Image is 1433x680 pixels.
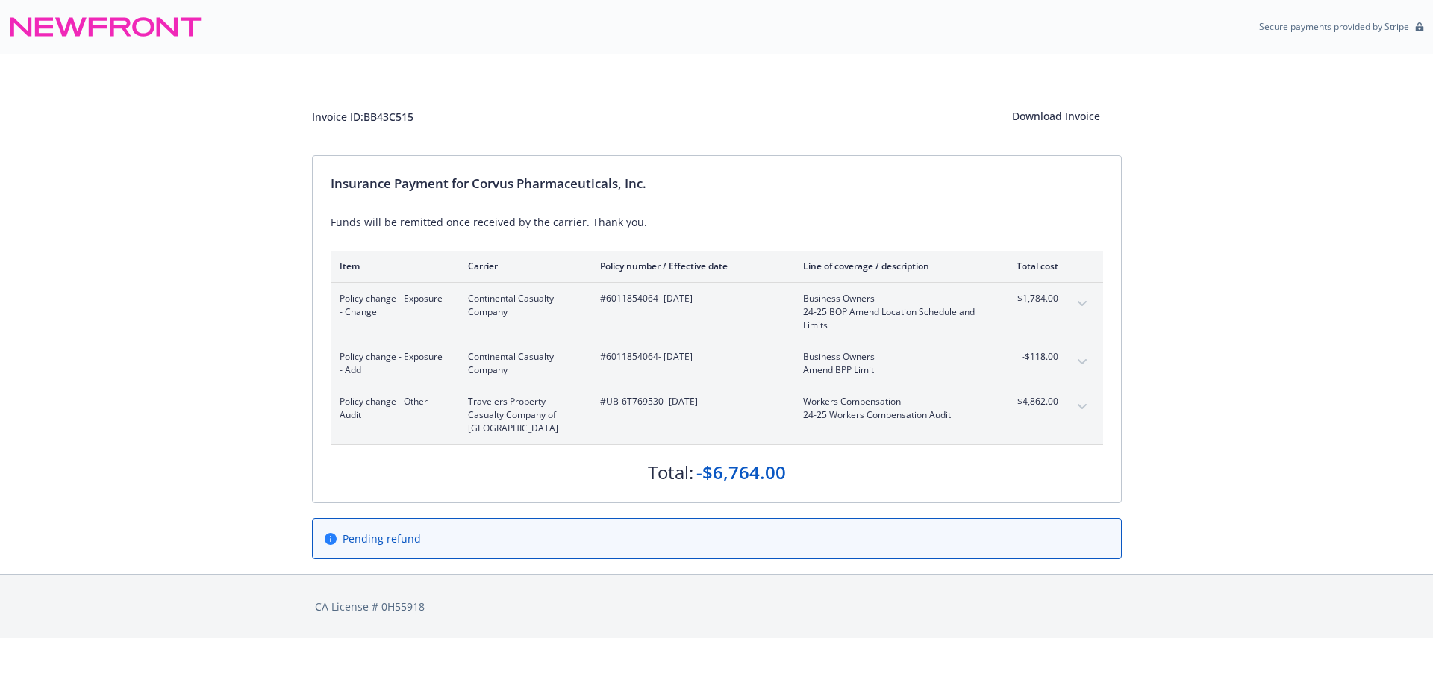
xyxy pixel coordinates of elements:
[468,260,576,272] div: Carrier
[343,531,421,546] span: Pending refund
[340,260,444,272] div: Item
[1259,20,1409,33] p: Secure payments provided by Stripe
[340,292,444,319] span: Policy change - Exposure - Change
[1070,292,1094,316] button: expand content
[315,599,1119,614] div: CA License # 0H55918
[340,350,444,377] span: Policy change - Exposure - Add
[468,292,576,319] span: Continental Casualty Company
[648,460,693,485] div: Total:
[600,292,779,305] span: #6011854064 - [DATE]
[803,364,978,377] span: Amend BPP Limit
[803,395,978,422] span: Workers Compensation24-25 Workers Compensation Audit
[331,341,1103,386] div: Policy change - Exposure - AddContinental Casualty Company#6011854064- [DATE]Business OwnersAmend...
[468,350,576,377] span: Continental Casualty Company
[803,292,978,305] span: Business Owners
[991,102,1122,131] button: Download Invoice
[696,460,786,485] div: -$6,764.00
[1002,260,1058,272] div: Total cost
[600,350,779,364] span: #6011854064 - [DATE]
[803,350,978,377] span: Business OwnersAmend BPP Limit
[468,395,576,435] span: Travelers Property Casualty Company of [GEOGRAPHIC_DATA]
[803,350,978,364] span: Business Owners
[1070,350,1094,374] button: expand content
[331,386,1103,444] div: Policy change - Other - AuditTravelers Property Casualty Company of [GEOGRAPHIC_DATA]#UB-6T769530...
[340,395,444,422] span: Policy change - Other - Audit
[1002,350,1058,364] span: -$118.00
[1002,395,1058,408] span: -$4,862.00
[1002,292,1058,305] span: -$1,784.00
[803,395,978,408] span: Workers Compensation
[803,260,978,272] div: Line of coverage / description
[331,214,1103,230] div: Funds will be remitted once received by the carrier. Thank you.
[600,395,779,408] span: #UB-6T769530 - [DATE]
[312,109,413,125] div: Invoice ID: BB43C515
[803,305,978,332] span: 24-25 BOP Amend Location Schedule and Limits
[331,283,1103,341] div: Policy change - Exposure - ChangeContinental Casualty Company#6011854064- [DATE]Business Owners24...
[991,102,1122,131] div: Download Invoice
[331,174,1103,193] div: Insurance Payment for Corvus Pharmaceuticals, Inc.
[1070,395,1094,419] button: expand content
[803,408,978,422] span: 24-25 Workers Compensation Audit
[600,260,779,272] div: Policy number / Effective date
[803,292,978,332] span: Business Owners24-25 BOP Amend Location Schedule and Limits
